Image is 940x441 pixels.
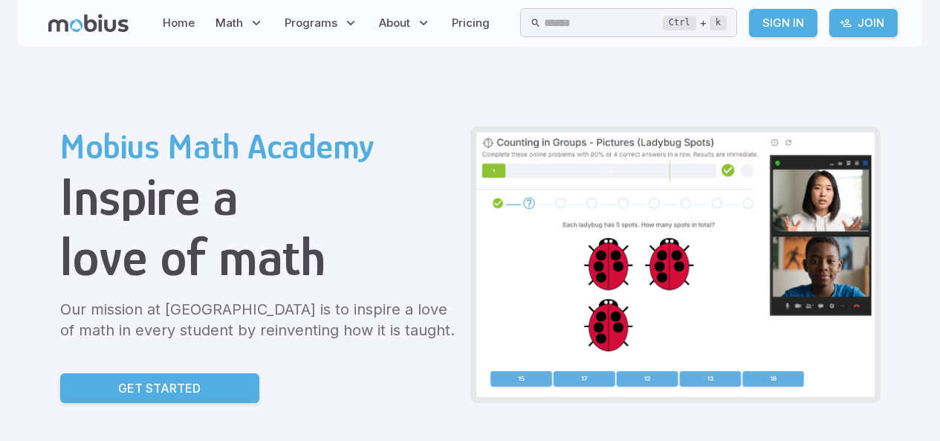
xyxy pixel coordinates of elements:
[60,227,458,287] h1: love of math
[60,126,458,167] h2: Mobius Math Academy
[710,16,727,30] kbd: k
[829,9,898,37] a: Join
[60,373,259,403] a: Get Started
[379,15,410,31] span: About
[60,299,458,341] p: Our mission at [GEOGRAPHIC_DATA] is to inspire a love of math in every student by reinventing how...
[158,6,199,40] a: Home
[663,14,727,32] div: +
[476,132,875,397] img: Grade 2 Class
[749,9,817,37] a: Sign In
[60,167,458,227] h1: Inspire a
[285,15,337,31] span: Programs
[215,15,243,31] span: Math
[118,379,201,397] p: Get Started
[663,16,696,30] kbd: Ctrl
[447,6,494,40] a: Pricing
